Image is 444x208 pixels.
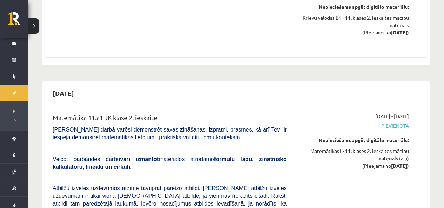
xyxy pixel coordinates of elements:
h2: [DATE] [46,85,81,101]
div: Matemātikas I - 11. klases 2. ieskaites mācību materiāls (a,b) (Pieejams no ) [297,147,409,169]
div: Matemātika 11.a1 JK klase 2. ieskaite [53,113,287,126]
strong: [DATE] [391,162,407,169]
span: [DATE] - [DATE] [375,113,409,120]
span: Pievienota [297,122,409,129]
a: Rīgas 1. Tālmācības vidusskola [8,12,28,30]
div: Nepieciešams apgūt digitālo materiālu: [297,3,409,11]
b: formulu lapu, zinātnisko kalkulatoru, lineālu un cirkuli. [53,156,287,170]
div: Nepieciešams apgūt digitālo materiālu: [297,136,409,144]
span: Veicot pārbaudes darbu materiālos atrodamo [53,156,287,170]
div: Krievu valodas B1 - 11. klases 2. ieskaites mācību materiāls (Pieejams no ) [297,14,409,36]
strong: [DATE] [391,29,407,35]
span: [PERSON_NAME] darbā varēsi demonstrēt savas zināšanas, izpratni, prasmes, kā arī Tev ir iespēja d... [53,127,287,140]
b: vari izmantot [120,156,159,162]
